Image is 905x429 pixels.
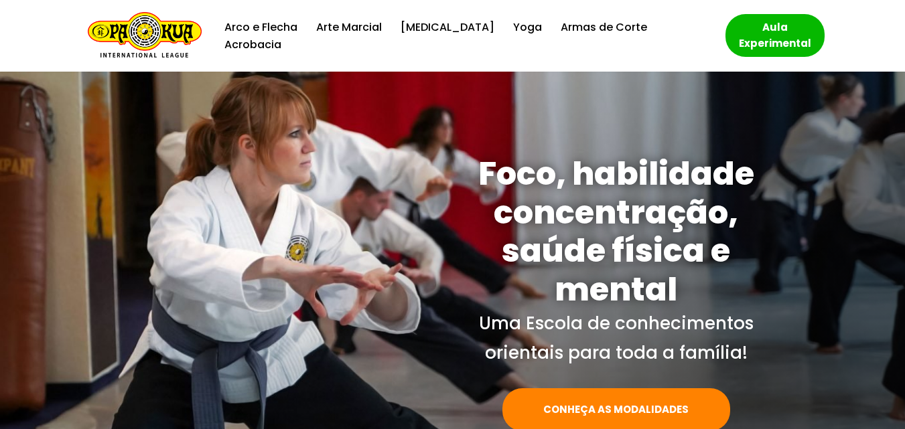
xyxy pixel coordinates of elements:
a: Yoga [513,18,542,36]
a: [MEDICAL_DATA] [401,18,494,36]
h1: Foco, habilidade concentração, saúde física e mental [463,155,769,309]
a: Arco e Flecha [224,18,297,36]
div: Menu primário [222,18,705,54]
p: Uma Escola de conhecimentos orientais para toda a família! [463,309,769,367]
a: Acrobacia [224,35,281,54]
a: Armas de Corte [561,18,647,36]
a: Aula Experimental [725,14,825,57]
a: Escola de Conhecimentos Orientais Pa-Kua Uma escola para toda família [81,12,202,60]
a: Arte Marcial [316,18,382,36]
